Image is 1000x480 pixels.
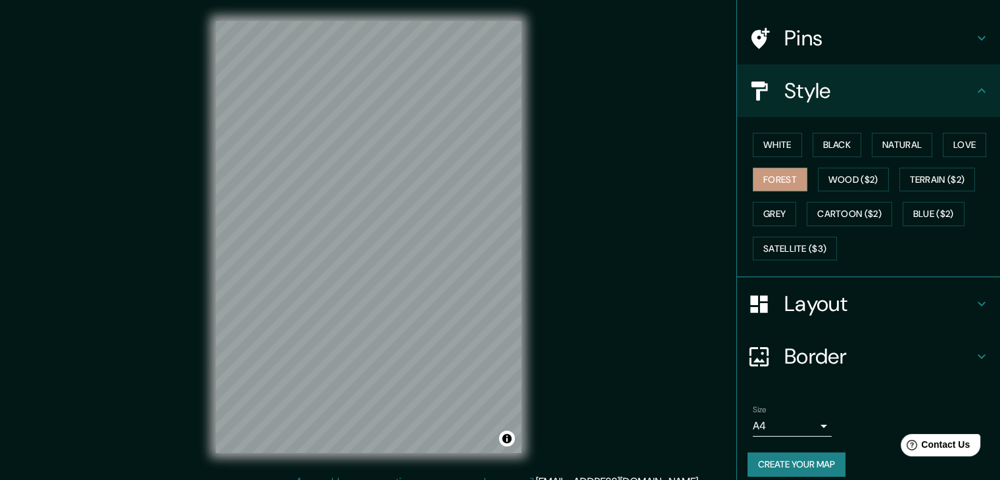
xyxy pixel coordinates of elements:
[737,12,1000,64] div: Pins
[737,277,1000,330] div: Layout
[883,429,986,466] iframe: Help widget launcher
[499,431,515,446] button: Toggle attribution
[807,202,892,226] button: Cartoon ($2)
[903,202,964,226] button: Blue ($2)
[216,21,521,453] canvas: Map
[818,168,889,192] button: Wood ($2)
[753,237,837,261] button: Satellite ($3)
[753,168,807,192] button: Forest
[753,133,802,157] button: White
[753,404,767,416] label: Size
[784,291,974,317] h4: Layout
[813,133,862,157] button: Black
[753,202,796,226] button: Grey
[943,133,986,157] button: Love
[737,330,1000,383] div: Border
[737,64,1000,117] div: Style
[784,25,974,51] h4: Pins
[784,343,974,370] h4: Border
[899,168,976,192] button: Terrain ($2)
[872,133,932,157] button: Natural
[784,78,974,104] h4: Style
[748,452,845,477] button: Create your map
[753,416,832,437] div: A4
